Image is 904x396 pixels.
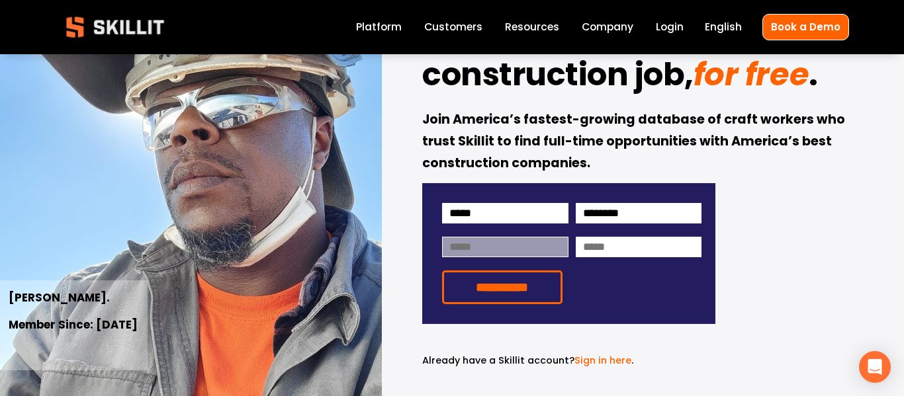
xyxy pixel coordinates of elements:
strong: [PERSON_NAME]. [9,289,110,308]
img: Skillit [55,7,175,47]
a: Company [582,19,633,36]
a: folder dropdown [505,19,559,36]
a: Login [656,19,684,36]
strong: construction job, [422,50,694,104]
p: . [422,353,715,368]
a: Sign in here [574,354,631,367]
strong: Join America’s fastest-growing database of craft workers who trust Skillit to find full-time oppo... [422,110,848,175]
span: English [705,19,742,34]
em: your dream [490,10,681,54]
a: Platform [356,19,402,36]
span: Resources [505,19,559,34]
div: language picker [705,19,742,36]
span: Already have a Skillit account? [422,354,574,367]
a: Customers [424,19,482,36]
strong: Find [422,8,490,62]
em: for free [694,52,809,97]
div: Open Intercom Messenger [859,351,891,383]
a: Book a Demo [762,14,849,40]
strong: Member Since: [DATE] [9,316,138,335]
strong: . [809,50,818,104]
